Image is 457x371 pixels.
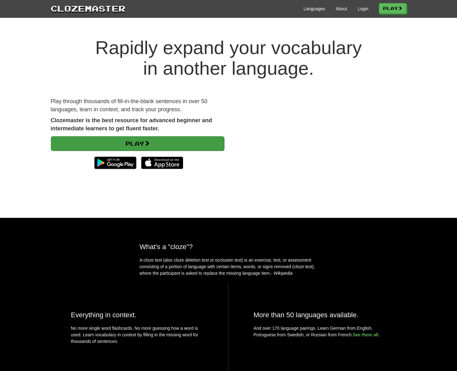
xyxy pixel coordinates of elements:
[140,257,317,277] p: A cloze test (also cloze deletion test or occlusion test) is an exercise, test, or assessment con...
[141,157,183,169] img: Download_on_the_App_Store_Badge_US-UK_135x40-25178aeef6eb6b83b96f5f2d004eda3bffbb37122de64afbaef7...
[51,117,212,132] strong: Clozemaster is the best resource for advanced beginner and intermediate learners to get fluent fa...
[303,6,325,12] a: Languages
[353,332,380,337] a: See them all.
[91,153,140,172] img: Get it on Google Play
[379,3,406,14] a: Play
[71,311,203,319] h2: Everything in context.
[336,6,347,12] a: About
[51,3,125,14] a: Clozemaster
[358,6,368,12] a: Login
[253,311,386,319] h2: More than 50 languages available.
[51,136,224,151] a: Play
[140,243,317,251] h2: What's a "cloze"?
[71,325,203,348] p: No more single word flashcards. No more guessing how a word is used. Learn vocabulary in context ...
[271,271,292,276] em: - Wikipedia
[253,325,386,338] p: And over 170 language pairings. Learn German from English, Portuguese from Swedish, or Russian fr...
[51,98,224,113] p: Play through thousands of fill-in-the-blank sentences in over 50 languages, learn in context, and...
